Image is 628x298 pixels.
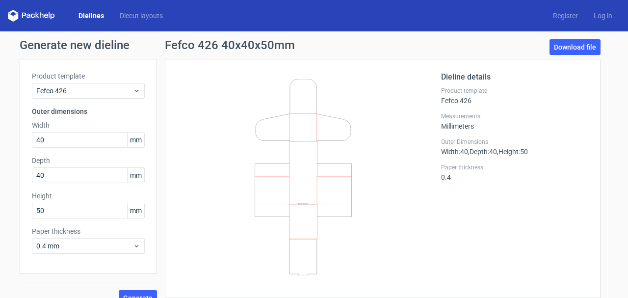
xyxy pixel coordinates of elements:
a: Download file [549,39,601,55]
span: 0.4 mm [36,241,133,251]
a: Register [545,11,586,21]
a: Log in [586,11,620,21]
label: Paper thickness [32,226,145,236]
h1: Generate new dieline [20,39,608,51]
a: Dielines [71,11,112,21]
h2: Dieline details [441,71,588,83]
span: Width : 40 [441,148,468,156]
label: Height [32,191,145,201]
label: Width [32,120,145,130]
label: Product template [32,71,145,81]
h1: Fefco 426 40x40x50mm [165,39,295,51]
label: Measurements [441,112,588,120]
span: mm [127,133,144,147]
label: Depth [32,156,145,165]
label: Paper thickness [441,163,588,171]
div: Millimeters [441,112,588,130]
span: mm [127,168,144,183]
span: Fefco 426 [36,86,133,96]
span: , Depth : 40 [468,148,497,156]
span: mm [127,203,144,218]
h3: Outer dimensions [32,107,145,116]
label: Product template [441,87,588,95]
div: 0.4 [441,163,588,181]
a: Diecut layouts [112,11,171,21]
span: , Height : 50 [497,148,528,156]
div: Fefco 426 [441,87,588,105]
label: Outer Dimensions [441,138,588,146]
